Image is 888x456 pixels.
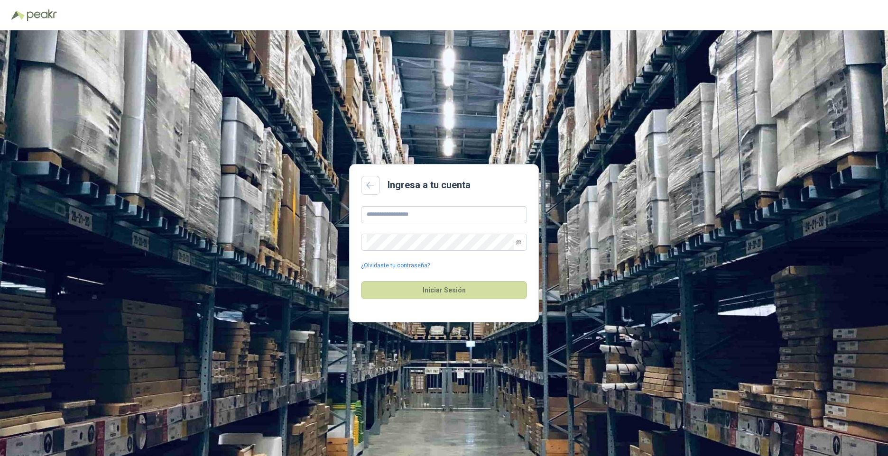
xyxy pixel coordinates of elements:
span: eye-invisible [516,239,521,245]
img: Logo [11,10,25,20]
a: ¿Olvidaste tu contraseña? [361,261,430,270]
button: Iniciar Sesión [361,281,527,299]
img: Peakr [27,9,57,21]
h2: Ingresa a tu cuenta [388,178,471,192]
